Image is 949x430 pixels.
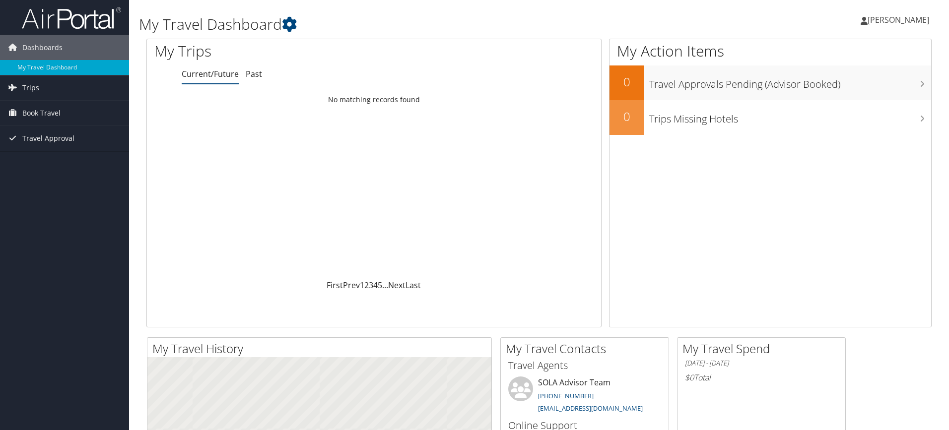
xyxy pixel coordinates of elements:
[378,280,382,291] a: 5
[682,340,845,357] h2: My Travel Spend
[343,280,360,291] a: Prev
[152,340,491,357] h2: My Travel History
[22,126,74,151] span: Travel Approval
[22,75,39,100] span: Trips
[649,107,931,126] h3: Trips Missing Hotels
[868,14,929,25] span: [PERSON_NAME]
[373,280,378,291] a: 4
[327,280,343,291] a: First
[360,280,364,291] a: 1
[610,41,931,61] h1: My Action Items
[538,391,594,400] a: [PHONE_NUMBER]
[610,73,644,90] h2: 0
[22,35,63,60] span: Dashboards
[610,65,931,100] a: 0Travel Approvals Pending (Advisor Booked)
[861,5,939,35] a: [PERSON_NAME]
[610,100,931,135] a: 0Trips Missing Hotels
[406,280,421,291] a: Last
[246,68,262,79] a: Past
[382,280,388,291] span: …
[139,14,673,35] h1: My Travel Dashboard
[182,68,239,79] a: Current/Future
[22,6,121,30] img: airportal-logo.png
[503,376,666,417] li: SOLA Advisor Team
[388,280,406,291] a: Next
[610,108,644,125] h2: 0
[369,280,373,291] a: 3
[685,359,838,368] h6: [DATE] - [DATE]
[685,372,694,383] span: $0
[154,41,405,61] h1: My Trips
[147,91,601,109] td: No matching records found
[22,101,61,125] span: Book Travel
[506,340,669,357] h2: My Travel Contacts
[538,404,643,413] a: [EMAIL_ADDRESS][DOMAIN_NAME]
[649,72,931,91] h3: Travel Approvals Pending (Advisor Booked)
[364,280,369,291] a: 2
[685,372,838,383] h6: Total
[508,359,661,372] h3: Travel Agents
